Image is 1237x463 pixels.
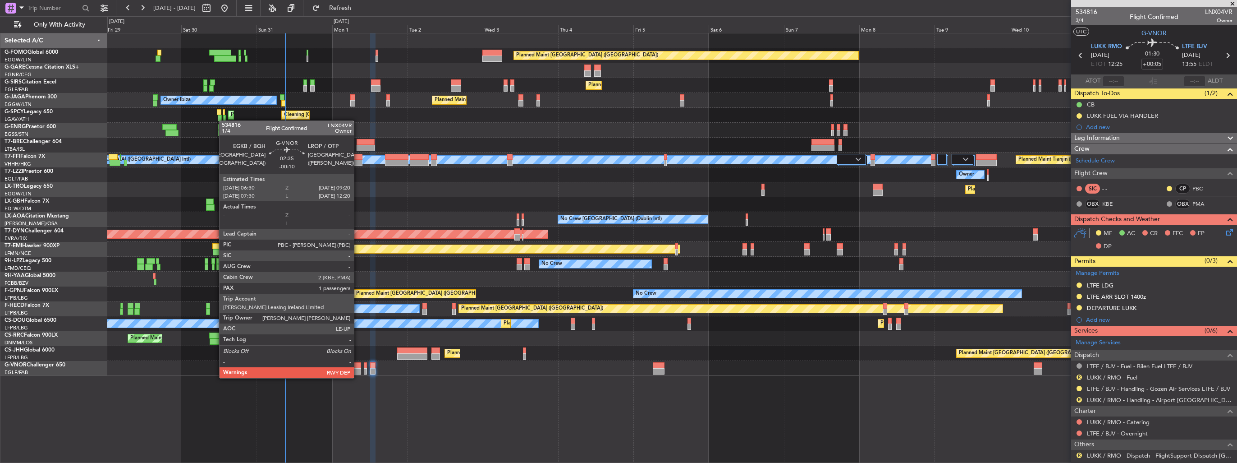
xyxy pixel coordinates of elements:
[109,18,124,26] div: [DATE]
[1087,304,1136,312] div: DEPARTURE LUKK
[435,93,577,107] div: Planned Maint [GEOGRAPHIC_DATA] ([GEOGRAPHIC_DATA])
[461,302,603,315] div: Planned Maint [GEOGRAPHIC_DATA] ([GEOGRAPHIC_DATA])
[5,124,26,130] span: G-ENRG
[1130,12,1178,22] div: Flight Confirmed
[1074,144,1090,154] span: Crew
[5,333,58,338] a: CS-RRCFalcon 900LX
[5,94,25,100] span: G-JAGA
[5,199,24,204] span: LX-GBH
[1102,200,1122,208] a: KBE
[5,154,45,159] a: T7-FFIFalcon 7X
[1087,385,1230,393] a: LTFE / BJV - Handling - Gozen Air Services LTFE / BJV
[5,154,20,159] span: T7-FFI
[709,25,784,33] div: Sat 6
[5,213,25,219] span: LX-AOA
[1074,326,1098,336] span: Services
[959,347,1101,360] div: Planned Maint [GEOGRAPHIC_DATA] ([GEOGRAPHIC_DATA])
[1192,200,1213,208] a: PMA
[5,184,24,189] span: LX-TRO
[5,339,32,346] a: DNMM/LOS
[1087,101,1095,108] div: CB
[308,1,362,15] button: Refresh
[5,139,23,144] span: T7-BRE
[153,4,196,12] span: [DATE] - [DATE]
[5,250,31,257] a: LFMN/NCE
[636,287,656,301] div: No Crew
[1150,229,1158,238] span: CR
[1074,406,1096,417] span: Charter
[1074,214,1160,225] span: Dispatch Checks and Weather
[234,287,255,301] div: No Crew
[1199,60,1213,69] span: ELDT
[284,108,411,122] div: Cleaning [GEOGRAPHIC_DATA] ([PERSON_NAME] Intl)
[1091,51,1109,60] span: [DATE]
[1182,42,1207,51] span: LTFE BJV
[1076,269,1119,278] a: Manage Permits
[5,56,32,63] a: EGGW/LTN
[5,169,53,174] a: T7-LZZIPraetor 600
[1102,185,1122,193] div: - -
[5,258,51,264] a: 9H-LPZLegacy 500
[27,1,79,15] input: Trip Number
[1074,168,1108,179] span: Flight Crew
[5,295,28,301] a: LFPB/LBG
[1074,350,1099,361] span: Dispatch
[1182,51,1200,60] span: [DATE]
[588,79,730,92] div: Planned Maint [GEOGRAPHIC_DATA] ([GEOGRAPHIC_DATA])
[1205,256,1218,265] span: (0/3)
[5,71,32,78] a: EGNR/CEG
[5,280,28,287] a: FCBB/BZV
[5,273,55,278] a: 9H-YAAGlobal 5000
[5,50,27,55] span: G-FOMO
[516,49,658,62] div: Planned Maint [GEOGRAPHIC_DATA] ([GEOGRAPHIC_DATA])
[23,22,95,28] span: Only With Activity
[5,362,65,368] a: G-VNORChallenger 650
[856,157,861,161] img: arrow-gray.svg
[483,25,558,33] div: Wed 3
[1085,184,1100,194] div: SIC
[106,25,181,33] div: Fri 29
[5,228,25,234] span: T7-DYN
[1175,199,1190,209] div: OBX
[1173,229,1183,238] span: FFC
[558,25,633,33] div: Thu 4
[5,303,24,308] span: F-HECD
[5,101,32,108] a: EGGW/LTN
[959,168,974,181] div: Owner
[5,288,58,293] a: F-GPNJFalcon 900EX
[1141,28,1167,38] span: G-VNOR
[560,213,662,226] div: No Crew [GEOGRAPHIC_DATA] (Dublin Intl)
[5,333,24,338] span: CS-RRC
[1192,185,1213,193] a: PBC
[5,318,56,323] a: CS-DOUGlobal 6500
[334,18,349,26] div: [DATE]
[1087,452,1232,459] a: LUKK / RMO - Dispatch - FlightSupport Dispatch [GEOGRAPHIC_DATA]
[1074,88,1120,99] span: Dispatch To-Dos
[1087,112,1158,120] div: LUKK FUEL VIA HANDLER
[447,347,589,360] div: Planned Maint [GEOGRAPHIC_DATA] ([GEOGRAPHIC_DATA])
[1074,440,1094,450] span: Others
[1104,242,1112,251] span: DP
[5,176,28,182] a: EGLF/FAB
[5,258,23,264] span: 9H-LPZ
[1074,133,1120,144] span: Leg Information
[1087,430,1148,437] a: LTFE / BJV - Overnight
[5,354,28,361] a: LFPB/LBG
[5,116,29,123] a: LGAV/ATH
[1205,17,1232,24] span: Owner
[5,65,79,70] a: G-GARECessna Citation XLS+
[1103,76,1124,87] input: --:--
[5,199,49,204] a: LX-GBHFalcon 7X
[1074,256,1095,267] span: Permits
[5,288,24,293] span: F-GPNJ
[1208,77,1223,86] span: ALDT
[1076,7,1097,17] span: 534816
[231,108,334,122] div: Planned Maint Athens ([PERSON_NAME] Intl)
[1086,316,1232,324] div: Add new
[5,50,58,55] a: G-FOMOGlobal 6000
[5,318,26,323] span: CS-DOU
[5,65,25,70] span: G-GARE
[1086,77,1100,86] span: ATOT
[1077,375,1082,380] button: R
[935,25,1010,33] div: Tue 9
